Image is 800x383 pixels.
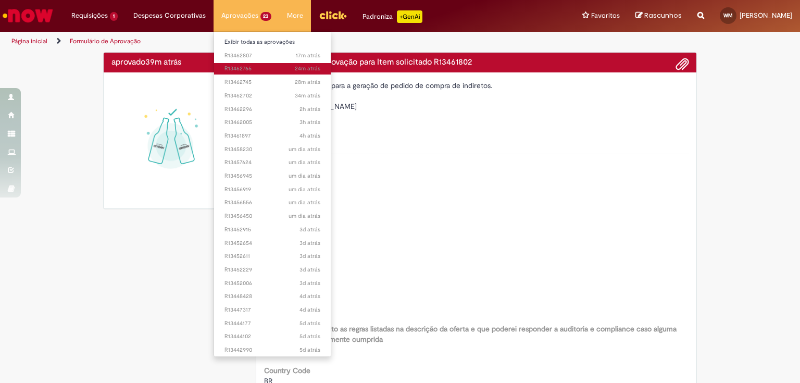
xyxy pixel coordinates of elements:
a: Aberto R13452006 : [214,278,331,289]
span: 17m atrás [296,52,320,59]
a: Aberto R13452915 : [214,224,331,236]
a: Aberto R13456556 : [214,197,331,208]
time: 27/08/2025 14:01:05 [299,252,320,260]
time: 25/08/2025 09:22:20 [299,346,320,354]
span: um dia atrás [289,199,320,206]
a: Página inicial [11,37,47,45]
ul: Aprovações [214,31,332,357]
span: 23 [260,12,272,21]
div: [PERSON_NAME] [264,101,689,114]
b: Declaro que li e aceito as regras listadas na descrição da oferta e que poderei responder a audit... [264,324,677,344]
span: um dia atrás [289,158,320,166]
a: Aberto R13447317 : [214,304,331,316]
span: 2h atrás [299,105,320,113]
span: More [287,10,303,21]
span: 4d atrás [299,306,320,314]
a: Aberto R13456450 : [214,211,331,222]
span: 1 [110,12,118,21]
a: Aberto R13462745 : [214,77,331,88]
a: Aberto R13452229 : [214,264,331,276]
span: WM [723,12,733,19]
div: Chamado destinado para a geração de pedido de compra de indiretos. [264,80,689,91]
span: Rascunhos [644,10,682,20]
a: Rascunhos [635,11,682,21]
time: 29/08/2025 14:44:54 [295,65,320,72]
time: 27/08/2025 14:50:22 [299,226,320,233]
span: 3d atrás [299,239,320,247]
time: 29/08/2025 13:03:30 [299,105,320,113]
b: Country Code [264,366,310,375]
a: Aberto R13458230 : [214,144,331,155]
span: R13462765 [224,65,321,73]
span: 3d atrás [299,266,320,274]
span: 3d atrás [299,279,320,287]
span: 3d atrás [299,226,320,233]
a: Aberto R13462296 : [214,104,331,115]
span: R13456556 [224,199,321,207]
span: R13444102 [224,332,321,341]
a: Aberto R13456919 : [214,184,331,195]
a: Aberto R13442990 : [214,344,331,356]
time: 29/08/2025 14:41:08 [295,78,320,86]
h4: aprovado [111,58,232,67]
a: Aberto R13452611 : [214,251,331,262]
img: ServiceNow [1,5,55,26]
span: R13452915 [224,226,321,234]
span: Requisições [71,10,108,21]
span: R13457624 [224,158,321,167]
span: 34m atrás [295,92,320,100]
time: 27/08/2025 14:06:49 [299,239,320,247]
time: 26/08/2025 10:15:50 [299,306,320,314]
a: Aberto R13462702 : [214,90,331,102]
a: Aberto R13444102 : [214,331,331,342]
span: 39m atrás [145,57,181,67]
time: 29/08/2025 11:34:20 [299,132,320,140]
a: Formulário de Aprovação [70,37,141,45]
span: um dia atrás [289,212,320,220]
a: Aberto R13462765 : [214,63,331,75]
div: Quantidade 1 [264,114,689,125]
span: R13462005 [224,118,321,127]
span: Favoritos [591,10,620,21]
span: um dia atrás [289,186,320,193]
a: Aberto R13456945 : [214,170,331,182]
a: Aberto R13461897 : [214,130,331,142]
span: [PERSON_NAME] [740,11,792,20]
a: Exibir todas as aprovações [214,36,331,48]
time: 25/08/2025 13:06:35 [299,319,320,327]
span: 24m atrás [295,65,320,72]
p: +GenAi [397,10,422,23]
span: 5d atrás [299,332,320,340]
span: R13452654 [224,239,321,248]
time: 28/08/2025 10:58:51 [289,186,320,193]
h4: Solicitação de aprovação para Item solicitado R13461802 [264,58,689,67]
span: R13447317 [224,306,321,314]
img: click_logo_yellow_360x200.png [319,7,347,23]
time: 28/08/2025 10:01:47 [289,212,320,220]
span: 4d atrás [299,292,320,300]
span: R13461897 [224,132,321,140]
span: 5d atrás [299,346,320,354]
span: R13462807 [224,52,321,60]
span: R13456450 [224,212,321,220]
a: Aberto R13462807 : [214,50,331,61]
span: R13452611 [224,252,321,261]
span: Aprovações [221,10,258,21]
div: Padroniza [362,10,422,23]
span: Despesas Corporativas [133,10,206,21]
time: 25/08/2025 12:43:30 [299,332,320,340]
span: R13456919 [224,186,321,194]
span: R13462296 [224,105,321,114]
span: 4h atrás [299,132,320,140]
time: 29/08/2025 14:30:14 [145,57,181,67]
time: 29/08/2025 14:35:48 [295,92,320,100]
time: 28/08/2025 11:02:05 [289,172,320,180]
time: 29/08/2025 11:49:37 [299,118,320,126]
span: R13458230 [224,145,321,154]
time: 28/08/2025 12:38:48 [289,158,320,166]
a: Aberto R13448428 : [214,291,331,302]
time: 26/08/2025 13:50:13 [299,292,320,300]
span: R13456945 [224,172,321,180]
time: 27/08/2025 12:32:32 [299,266,320,274]
span: R13448428 [224,292,321,301]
